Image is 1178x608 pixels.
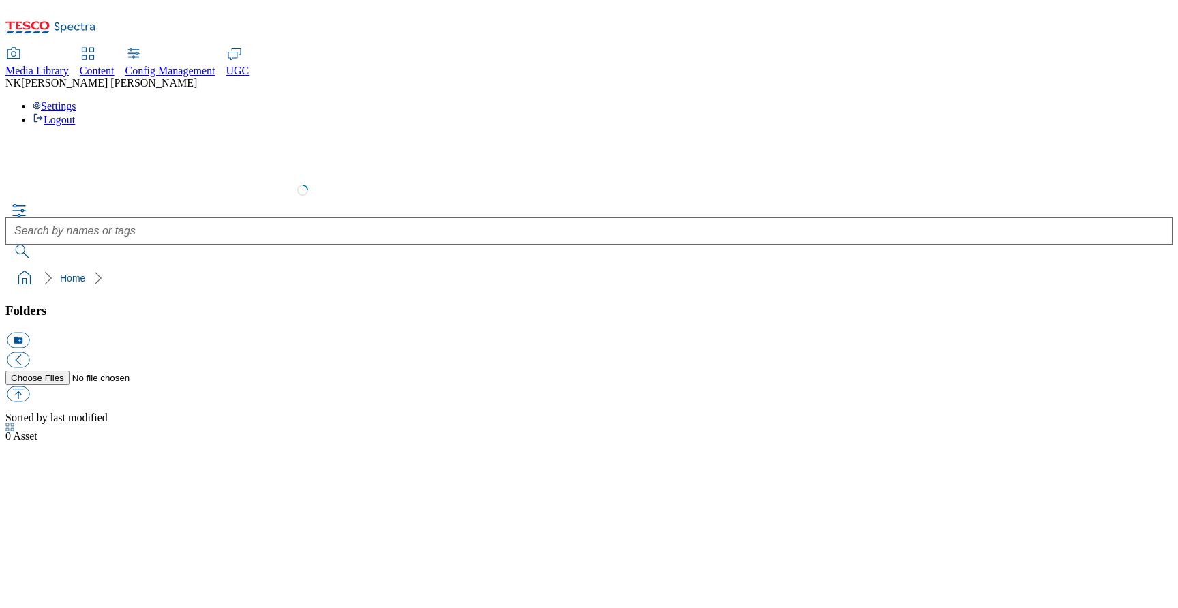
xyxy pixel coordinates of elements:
[33,100,76,112] a: Settings
[5,265,1173,291] nav: breadcrumb
[226,65,250,76] span: UGC
[5,48,69,77] a: Media Library
[5,412,108,423] span: Sorted by last modified
[5,65,69,76] span: Media Library
[80,65,115,76] span: Content
[14,267,35,289] a: home
[21,77,197,89] span: [PERSON_NAME] [PERSON_NAME]
[33,114,75,125] a: Logout
[5,303,1173,318] h3: Folders
[5,217,1173,245] input: Search by names or tags
[5,430,37,442] span: Asset
[60,273,85,284] a: Home
[226,48,250,77] a: UGC
[125,65,215,76] span: Config Management
[5,77,21,89] span: NK
[80,48,115,77] a: Content
[125,48,215,77] a: Config Management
